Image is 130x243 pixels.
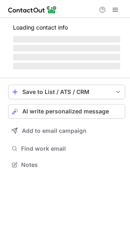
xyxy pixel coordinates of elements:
button: Find work email [8,143,125,154]
span: ‌ [13,54,120,60]
span: ‌ [13,63,120,69]
span: Add to email campaign [22,128,87,134]
div: Save to List / ATS / CRM [22,89,111,95]
span: ‌ [13,45,120,51]
span: AI write personalized message [22,108,109,115]
span: Notes [21,161,122,168]
button: AI write personalized message [8,104,125,119]
button: Notes [8,159,125,171]
span: ‌ [13,36,120,43]
img: ContactOut v5.3.10 [8,5,57,15]
span: Find work email [21,145,122,152]
p: Loading contact info [13,24,120,31]
button: save-profile-one-click [8,85,125,99]
button: Add to email campaign [8,124,125,138]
